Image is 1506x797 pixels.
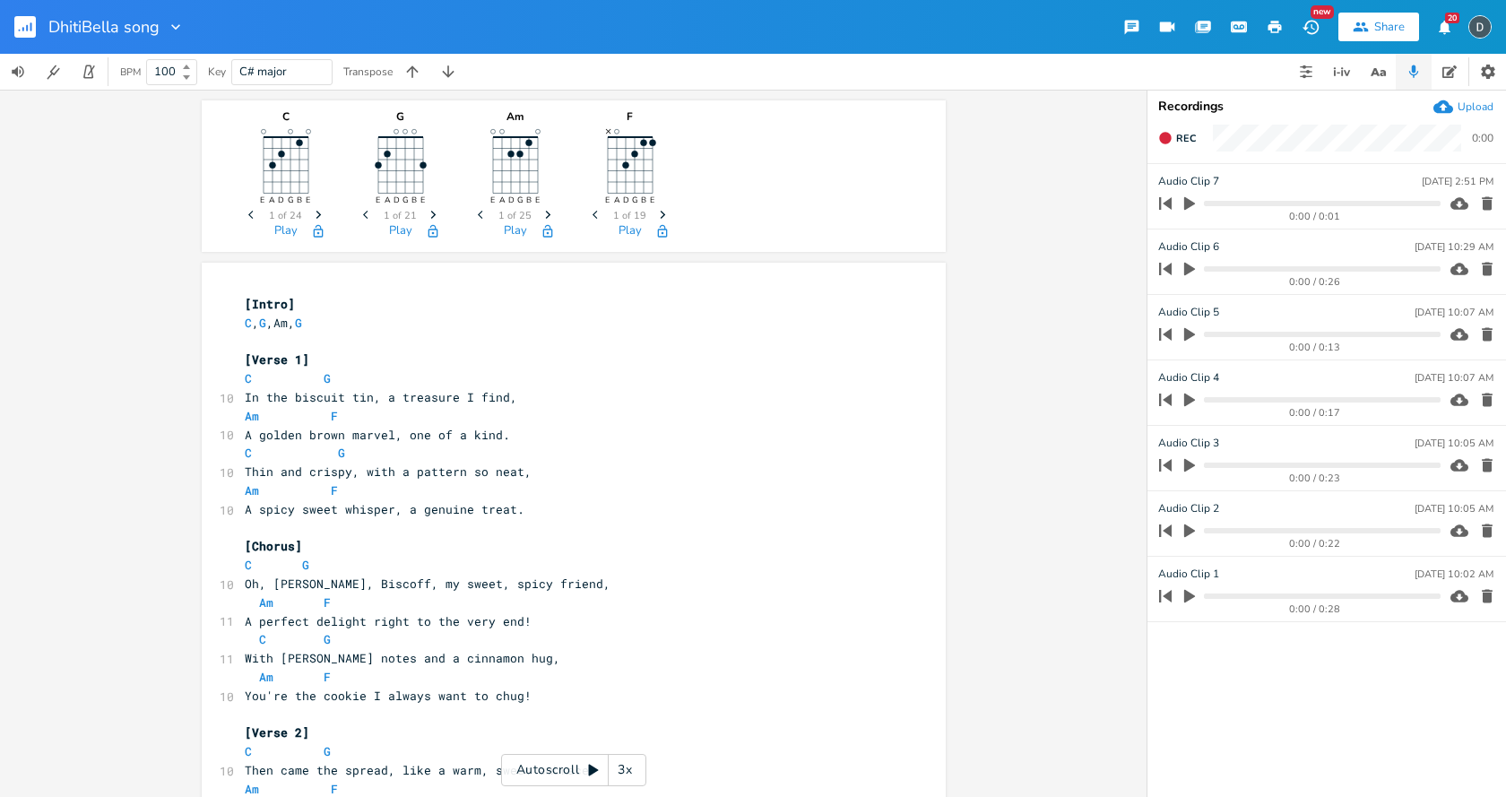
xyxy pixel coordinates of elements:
[120,67,141,77] div: BPM
[1311,5,1334,19] div: New
[241,111,331,122] div: C
[402,195,408,205] text: G
[1176,132,1196,145] span: Rec
[1190,212,1441,221] div: 0:00 / 0:01
[1472,133,1493,143] div: 0:00
[1415,242,1493,252] div: [DATE] 10:29 AM
[245,351,309,368] span: [Verse 1]
[287,195,293,205] text: G
[1415,504,1493,514] div: [DATE] 10:05 AM
[259,669,273,685] span: Am
[384,195,390,205] text: A
[585,111,675,122] div: F
[245,613,532,629] span: A perfect delight right to the very end!
[1158,566,1219,583] span: Audio Clip 1
[245,315,252,331] span: C
[259,594,273,611] span: Am
[389,224,412,239] button: Play
[393,195,399,205] text: D
[1415,373,1493,383] div: [DATE] 10:07 AM
[269,195,275,205] text: A
[1426,11,1462,43] button: 20
[324,370,331,386] span: G
[525,195,531,205] text: B
[1158,500,1219,517] span: Audio Clip 2
[1374,19,1405,35] div: Share
[622,195,628,205] text: D
[260,195,264,205] text: E
[259,315,266,331] span: G
[245,743,252,759] span: C
[245,370,252,386] span: C
[489,195,494,205] text: E
[356,111,446,122] div: G
[1422,177,1493,186] div: [DATE] 2:51 PM
[1293,11,1329,43] button: New
[1158,238,1219,256] span: Audio Clip 6
[245,576,610,592] span: Oh, [PERSON_NAME], Biscoff, my sweet, spicy friend,
[640,195,645,205] text: B
[1445,13,1459,23] div: 20
[1415,438,1493,448] div: [DATE] 10:05 AM
[1190,408,1441,418] div: 0:00 / 0:17
[245,688,532,704] span: You're the cookie I always want to chug!
[331,781,338,797] span: F
[239,64,287,80] span: C# major
[471,111,560,122] div: Am
[604,195,609,205] text: E
[420,195,424,205] text: E
[613,195,619,205] text: A
[302,557,309,573] span: G
[1458,100,1493,114] div: Upload
[343,66,393,77] div: Transpose
[324,743,331,759] span: G
[338,445,345,461] span: G
[498,211,532,221] span: 1 of 25
[269,211,302,221] span: 1 of 24
[245,389,517,405] span: In the biscuit tin, a treasure I find,
[501,754,646,786] div: Autoscroll
[631,195,637,205] text: G
[245,427,510,443] span: A golden brown marvel, one of a kind.
[245,315,302,331] span: , ,Am,
[331,482,338,498] span: F
[245,538,302,554] span: [Chorus]
[245,557,252,573] span: C
[208,66,226,77] div: Key
[534,195,539,205] text: E
[609,754,641,786] div: 3x
[1151,124,1203,152] button: Rec
[1468,15,1492,39] img: Dave McNamara
[305,195,309,205] text: E
[1433,97,1493,117] button: Upload
[1190,604,1441,614] div: 0:00 / 0:28
[516,195,523,205] text: G
[245,296,295,312] span: [Intro]
[1338,13,1419,41] button: Share
[296,195,301,205] text: B
[605,124,611,138] text: ×
[324,669,331,685] span: F
[649,195,653,205] text: E
[245,781,259,797] span: Am
[613,211,646,221] span: 1 of 19
[245,650,560,666] span: With [PERSON_NAME] notes and a cinnamon hug,
[1158,100,1495,113] div: Recordings
[1158,369,1219,386] span: Audio Clip 4
[1158,304,1219,321] span: Audio Clip 5
[245,445,252,461] span: C
[1415,569,1493,579] div: [DATE] 10:02 AM
[278,195,284,205] text: D
[1190,277,1441,287] div: 0:00 / 0:26
[375,195,379,205] text: E
[507,195,514,205] text: D
[245,408,259,424] span: Am
[245,501,524,517] span: A spicy sweet whisper, a genuine treat.
[245,482,259,498] span: Am
[1158,173,1219,190] span: Audio Clip 7
[245,762,596,778] span: Then came the spread, like a warm, sweet embrace,
[619,224,642,239] button: Play
[245,724,309,741] span: [Verse 2]
[324,594,331,611] span: F
[48,19,160,35] span: DhitiBella song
